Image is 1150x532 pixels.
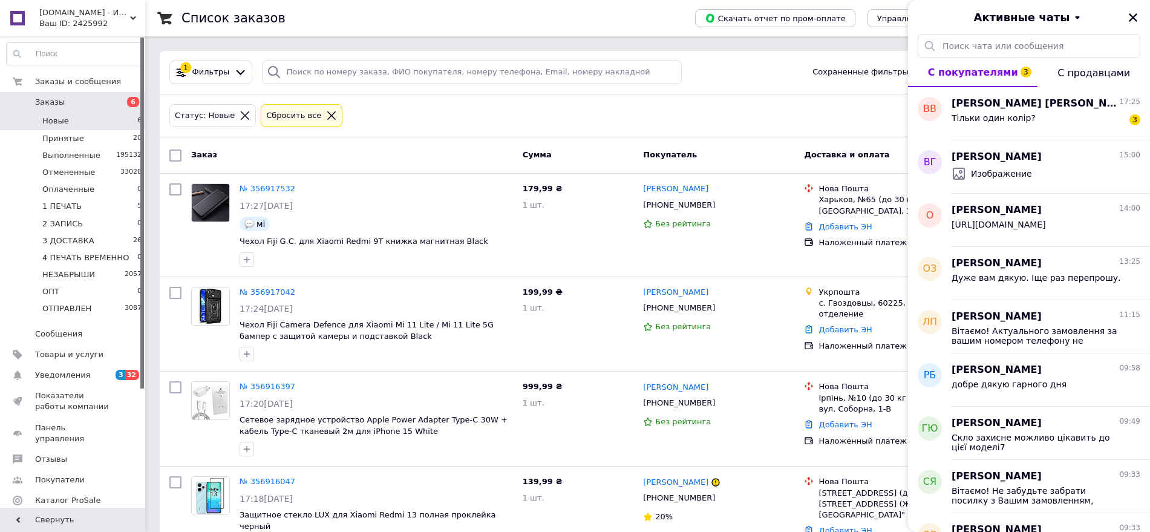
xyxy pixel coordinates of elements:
[818,381,987,392] div: Нова Пошта
[116,150,142,161] span: 195132
[643,287,708,298] a: [PERSON_NAME]
[655,512,673,521] span: 20%
[1037,58,1150,87] button: С продавцами
[240,184,295,193] a: № 356917532
[818,194,987,216] div: Харьков, №65 (до 30 кг): просп. [GEOGRAPHIC_DATA], 169/24
[42,303,91,314] span: ОТПРАВЛЕН
[818,341,987,352] div: Наложенный платеж
[643,477,708,488] a: [PERSON_NAME]
[908,140,1150,194] button: ВГ[PERSON_NAME]15:00Изображение
[1119,150,1140,160] span: 15:00
[818,237,987,248] div: Наложенный платеж
[908,300,1150,353] button: ЛП[PERSON_NAME]11:15Вітаємо! Актуального замовлення за вашим номером телефону не знайдено, якщо р...
[643,183,708,195] a: [PERSON_NAME]
[952,150,1042,164] span: [PERSON_NAME]
[256,219,265,229] span: мі
[116,370,125,380] span: 3
[191,381,230,420] a: Фото товару
[180,62,191,73] div: 1
[952,326,1123,346] span: Вітаємо! Актуального замовлення за вашим номером телефону не знайдено, якщо робили у нас нове зам...
[643,382,708,393] a: [PERSON_NAME]
[1119,470,1140,480] span: 09:33
[952,486,1123,505] span: Вітаємо! Не забудьте забрати посилку з Вашим замовленням, номер ТТН: 0505349381782 ______________...
[191,150,217,159] span: Заказ
[655,219,711,228] span: Без рейтинга
[942,10,1116,25] button: Активные чаты
[137,218,142,229] span: 0
[908,58,1037,87] button: С покупателями3
[952,97,1117,111] span: [PERSON_NAME] [PERSON_NAME]
[42,269,95,280] span: НЕЗАБРЫШИ
[240,415,508,436] span: Сетевое зарядное устройство Apple Power Adapter Type-C 30W + кабель Type-C тканевый 2м для iPhone...
[7,43,142,65] input: Поиск
[137,252,142,263] span: 0
[818,476,987,487] div: Нова Пошта
[264,110,324,122] div: Сбросить все
[137,116,142,126] span: 6
[908,407,1150,460] button: ГЮ[PERSON_NAME]09:49Скло захисне можливо цікавить до цієї моделі7
[42,184,94,195] span: Оплаченные
[924,369,936,383] span: РБ
[125,370,139,380] span: 32
[952,220,1046,229] span: [URL][DOMAIN_NAME]
[643,303,715,312] span: [PHONE_NUMBER]
[923,102,936,116] span: ВВ
[39,18,145,29] div: Ваш ID: 2425992
[42,133,84,144] span: Принятые
[908,460,1150,513] button: СЯ[PERSON_NAME]09:33Вітаємо! Не забудьте забрати посилку з Вашим замовленням, номер ТТН: 05053493...
[1119,97,1140,107] span: 17:25
[921,422,938,436] span: ГЮ
[240,510,495,531] a: Защитное стекло LUX для Xiaomi Redmi 13 полная проклейка черный
[35,97,65,108] span: Заказы
[1129,114,1140,125] span: 3
[42,150,100,161] span: Выполненные
[952,273,1120,283] span: Дуже вам дякую. Іще раз перепрошу.
[137,184,142,195] span: 0
[818,393,987,415] div: Ірпінь, №10 (до 30 кг на одне місце): вул. Соборна, 1-В
[971,168,1032,180] span: Изображение
[240,399,293,409] span: 17:20[DATE]
[192,382,229,419] img: Фото товару
[924,156,936,169] span: ВГ
[192,67,230,78] span: Фильтры
[952,203,1042,217] span: [PERSON_NAME]
[655,322,711,331] span: Без рейтинга
[244,219,254,229] img: :speech_balloon:
[240,477,295,486] a: № 356916047
[240,382,295,391] a: № 356916397
[923,475,936,489] span: СЯ
[523,184,563,193] span: 179,99 ₴
[804,150,889,159] span: Доставка и оплата
[35,349,103,360] span: Товары и услуги
[1057,67,1130,79] span: С продавцами
[818,222,872,231] a: Добавить ЭН
[1126,10,1140,25] button: Закрыть
[818,287,987,298] div: Укрпошта
[523,398,544,407] span: 1 шт.
[137,201,142,212] span: 5
[908,194,1150,247] button: О[PERSON_NAME]14:00[URL][DOMAIN_NAME]
[523,493,544,502] span: 1 шт.
[127,97,139,107] span: 6
[867,9,982,27] button: Управление статусами
[818,420,872,429] a: Добавить ЭН
[818,436,987,447] div: Наложенный платеж
[120,167,142,178] span: 33028
[35,475,85,485] span: Покупатели
[1021,67,1031,77] span: 3
[695,9,855,27] button: Скачать отчет по пром-оплате
[523,303,544,312] span: 1 шт.
[240,237,488,246] a: Чехол Fiji G.C. для Xiaomi Redmi 9T книжка магнитная Black
[523,287,563,297] span: 199,99 ₴
[643,150,697,159] span: Покупатель
[655,417,711,426] span: Без рейтинга
[35,329,82,340] span: Сообщения
[42,286,59,297] span: ОПТ
[818,183,987,194] div: Нова Пошта
[125,303,142,314] span: 3087
[192,184,229,222] img: Фото товару
[974,10,1070,25] span: Активные чаты
[818,298,987,320] div: с. Гвоздовцы, 60225, Передвижное отделение
[523,477,563,486] span: 139,99 ₴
